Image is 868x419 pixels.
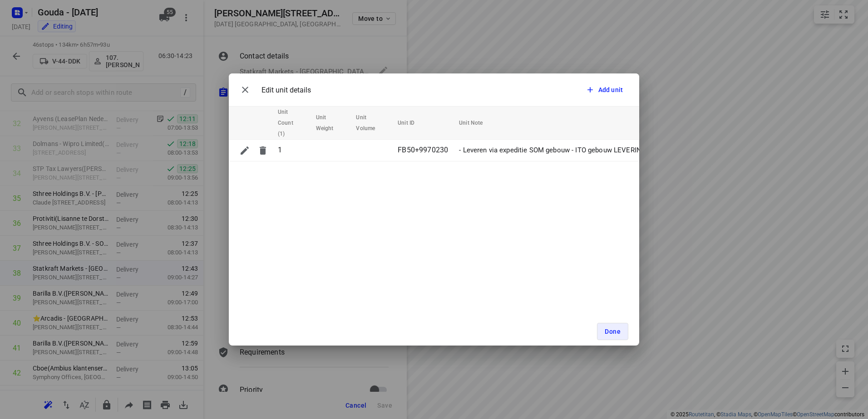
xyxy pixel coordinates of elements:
button: Done [597,323,628,340]
span: Done [605,328,621,335]
span: Unit ID [398,117,426,128]
div: Edit unit details [236,81,311,99]
td: 1 [274,140,312,161]
span: Add unit [598,85,623,94]
span: Unit Note [459,117,494,128]
button: Edit [236,141,254,160]
button: Delete [254,141,272,160]
span: Unit Count (1) [278,107,305,139]
td: FB50+9970230 [394,140,455,161]
span: Unit Volume [356,112,387,134]
p: - Leveren via expeditie SOM gebouw - ITO gebouw LEVERING: 19e ETAGE - KEUKEN (plaatsen in display... [459,145,801,156]
button: Add unit [582,82,628,98]
span: Unit Weight [316,112,345,134]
